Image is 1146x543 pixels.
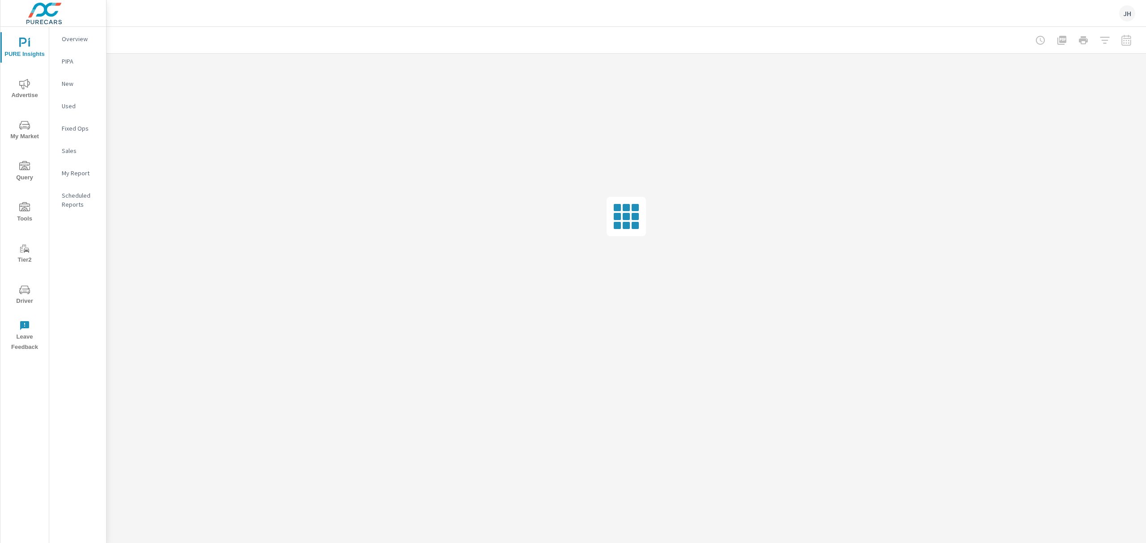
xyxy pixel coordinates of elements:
p: Overview [62,34,99,43]
p: Scheduled Reports [62,191,99,209]
p: PIPA [62,57,99,66]
span: Query [3,161,46,183]
div: Fixed Ops [49,122,106,135]
span: PURE Insights [3,38,46,59]
div: My Report [49,166,106,180]
div: PIPA [49,55,106,68]
span: Tools [3,202,46,224]
span: Advertise [3,79,46,101]
span: Leave Feedback [3,320,46,352]
div: Overview [49,32,106,46]
p: My Report [62,169,99,178]
div: nav menu [0,27,49,356]
p: Fixed Ops [62,124,99,133]
div: Sales [49,144,106,157]
div: New [49,77,106,90]
div: Scheduled Reports [49,189,106,211]
p: Used [62,102,99,110]
span: Tier2 [3,243,46,265]
p: New [62,79,99,88]
div: JH [1119,5,1135,21]
span: Driver [3,284,46,306]
p: Sales [62,146,99,155]
span: My Market [3,120,46,142]
div: Used [49,99,106,113]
